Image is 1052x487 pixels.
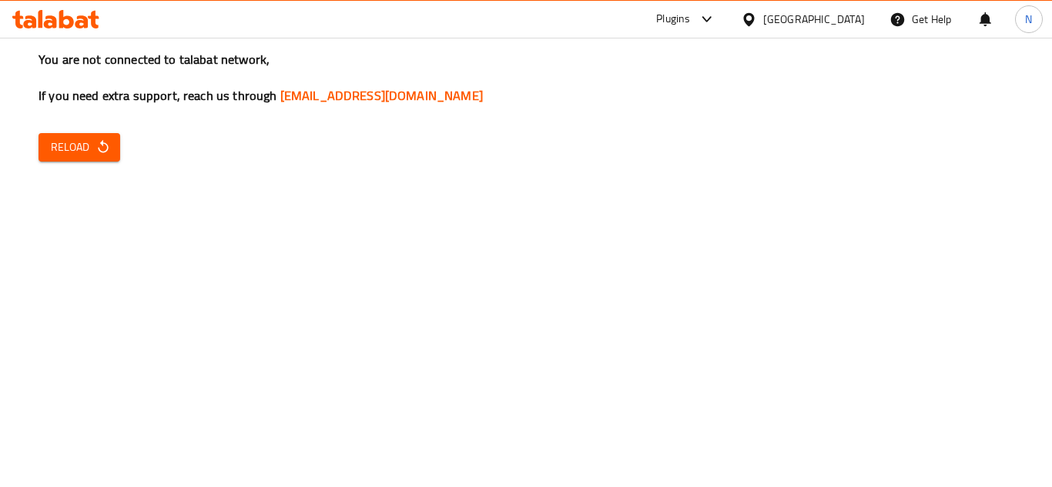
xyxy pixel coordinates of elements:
[1025,11,1032,28] span: N
[656,10,690,28] div: Plugins
[39,51,1013,105] h3: You are not connected to talabat network, If you need extra support, reach us through
[51,138,108,157] span: Reload
[39,133,120,162] button: Reload
[763,11,865,28] div: [GEOGRAPHIC_DATA]
[280,84,483,107] a: [EMAIL_ADDRESS][DOMAIN_NAME]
